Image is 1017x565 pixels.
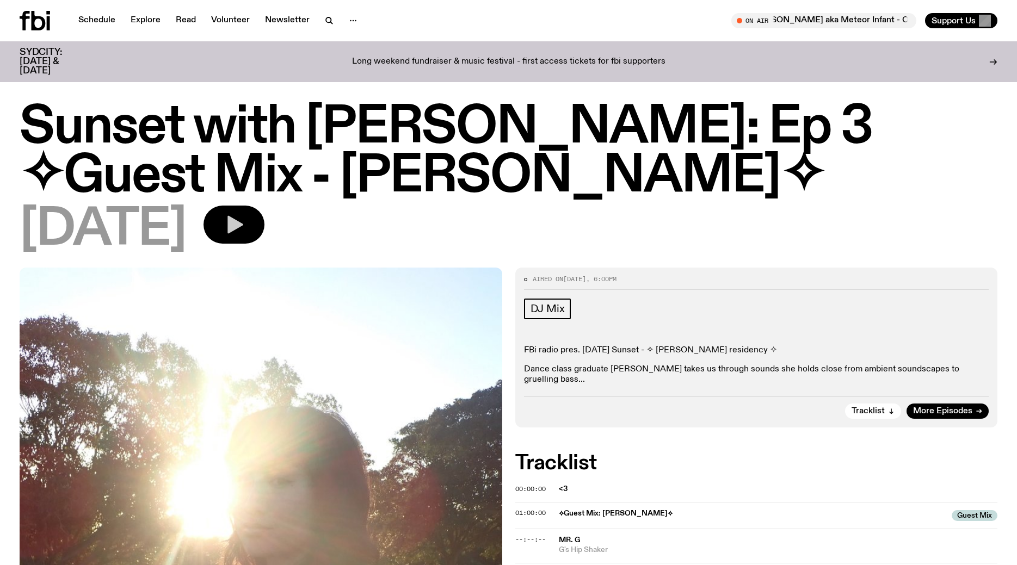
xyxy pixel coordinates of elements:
span: Tracklist [852,407,885,415]
span: Mr. G [559,536,580,544]
h3: SYDCITY: [DATE] & [DATE] [20,48,89,76]
a: Explore [124,13,167,28]
button: Tracklist [845,403,901,419]
a: Read [169,13,202,28]
span: ⟡Guest Mix: [PERSON_NAME]⟡ [559,508,946,519]
h1: Sunset with [PERSON_NAME]: Ep 3 ✧Guest Mix - [PERSON_NAME]✧ [20,103,997,201]
span: [DATE] [563,275,586,283]
span: G's Hip Shaker [559,545,998,555]
a: Volunteer [205,13,256,28]
span: , 6:00pm [586,275,617,283]
button: 01:00:00 [515,510,546,516]
a: Newsletter [258,13,316,28]
a: More Episodes [907,403,989,419]
h2: Tracklist [515,454,998,473]
span: 01:00:00 [515,508,546,517]
p: FBi radio pres. [DATE] Sunset - ✧ [PERSON_NAME] residency ✧ [524,345,989,356]
span: --:--:-- [515,535,546,544]
a: Schedule [72,13,122,28]
button: Support Us [925,13,997,28]
a: DJ Mix [524,299,571,319]
span: Aired on [533,275,563,283]
span: [DATE] [20,206,186,254]
span: Support Us [932,16,976,26]
span: 00:00:00 [515,485,546,493]
button: On Air[PERSON_NAME] aka Meteor Infant - Out of the Box [731,13,916,28]
span: Guest Mix [952,510,997,521]
p: Dance class graduate [PERSON_NAME] takes us through sounds she holds close from ambient soundscap... [524,364,989,385]
span: DJ Mix [531,303,565,315]
span: More Episodes [913,407,972,415]
span: <3 [559,484,991,494]
button: 00:00:00 [515,486,546,492]
p: Long weekend fundraiser & music festival - first access tickets for fbi supporters [352,57,665,67]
